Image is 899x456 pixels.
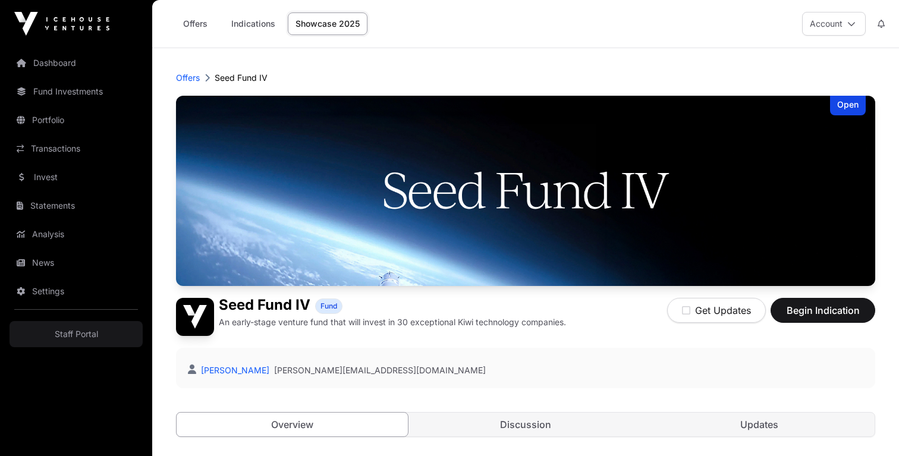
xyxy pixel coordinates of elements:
a: Invest [10,164,143,190]
a: Portfolio [10,107,143,133]
span: Fund [320,301,337,311]
img: Seed Fund IV [176,96,875,286]
iframe: Chat Widget [840,399,899,456]
a: [PERSON_NAME][EMAIL_ADDRESS][DOMAIN_NAME] [274,364,486,376]
a: Updates [643,413,875,436]
button: Account [802,12,866,36]
a: Settings [10,278,143,304]
a: Showcase 2025 [288,12,367,35]
a: Discussion [410,413,642,436]
a: Begin Indication [771,310,875,322]
img: Icehouse Ventures Logo [14,12,109,36]
a: Offers [176,72,200,84]
button: Get Updates [667,298,766,323]
img: Seed Fund IV [176,298,214,336]
a: Dashboard [10,50,143,76]
a: Transactions [10,136,143,162]
a: Fund Investments [10,78,143,105]
a: Overview [176,412,408,437]
p: An early-stage venture fund that will invest in 30 exceptional Kiwi technology companies. [219,316,566,328]
span: Begin Indication [785,303,860,317]
a: Analysis [10,221,143,247]
nav: Tabs [177,413,875,436]
h1: Seed Fund IV [219,298,310,314]
a: Offers [171,12,219,35]
a: Statements [10,193,143,219]
a: Indications [224,12,283,35]
p: Seed Fund IV [215,72,268,84]
button: Begin Indication [771,298,875,323]
a: Staff Portal [10,321,143,347]
a: News [10,250,143,276]
div: Open [830,96,866,115]
a: [PERSON_NAME] [199,365,269,375]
